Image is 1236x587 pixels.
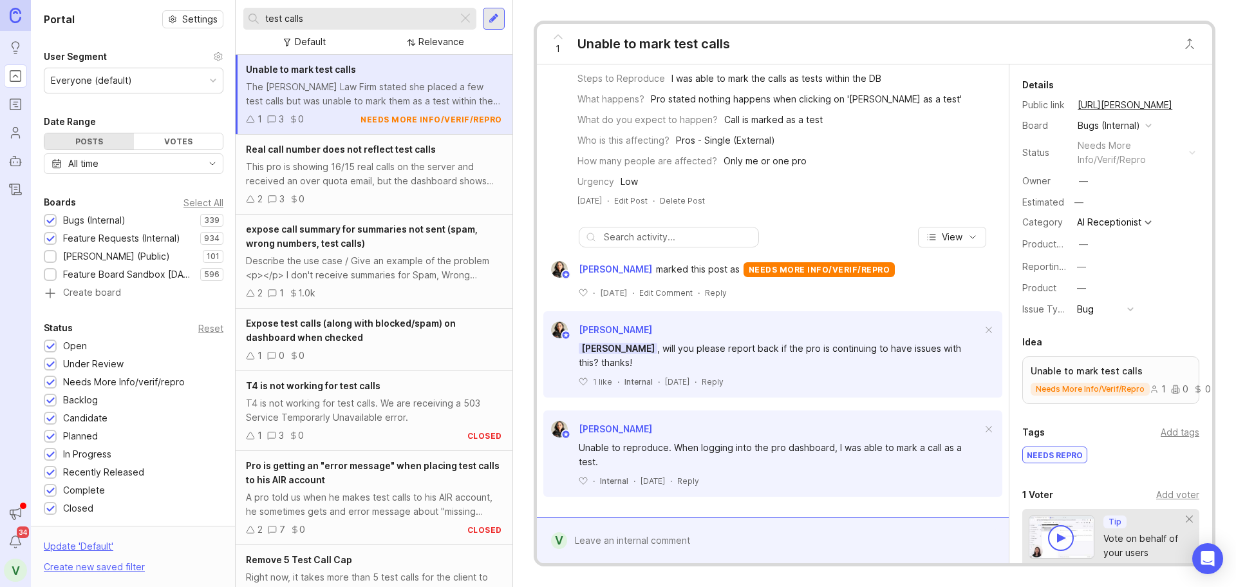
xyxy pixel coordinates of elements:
[299,349,304,363] div: 0
[44,114,96,130] div: Date Range
[44,49,107,64] div: User Segment
[4,64,27,88] a: Portal
[577,72,665,86] div: Steps to Reproduce
[1078,119,1140,133] div: Bugs (Internal)
[279,192,285,206] div: 3
[1194,385,1211,394] div: 0
[1079,237,1088,251] div: —
[198,325,223,332] div: Reset
[63,339,87,353] div: Open
[617,376,619,387] div: ·
[543,261,656,278] a: Ysabelle Eugenio[PERSON_NAME]
[246,80,502,108] div: The [PERSON_NAME] Law Firm stated she placed a few test calls but was unable to mark them as a te...
[1022,174,1067,188] div: Owner
[579,324,652,335] span: [PERSON_NAME]
[298,428,304,443] div: 0
[653,195,655,206] div: ·
[579,423,652,434] span: [PERSON_NAME]
[1074,97,1176,113] a: [URL][PERSON_NAME]
[299,192,304,206] div: 0
[695,376,697,387] div: ·
[1022,282,1056,293] label: Product
[207,251,220,262] p: 101
[1171,385,1188,394] div: 0
[702,376,724,387] div: Reply
[600,288,627,298] time: [DATE]
[1161,425,1199,439] div: Add tags
[1077,218,1141,227] div: AI Receptionist
[577,35,730,53] div: Unable to mark test calls
[63,483,105,497] div: Complete
[236,55,512,135] a: Unable to mark test callsThe [PERSON_NAME] Law Firm stated she placed a few test calls but was un...
[1077,302,1094,316] div: Bug
[551,532,567,549] div: V
[204,215,220,226] p: 339
[1022,303,1069,314] label: Issue Type
[577,113,718,127] div: What do you expect to happen?
[942,231,962,244] span: View
[202,159,223,169] svg: toggle icon
[246,396,502,425] div: T4 is not working for test calls. We are receiving a 503 Service Temporarly Unavailable error.
[621,175,638,189] div: Low
[1022,261,1091,272] label: Reporting Team
[1109,517,1121,527] p: Tip
[68,157,98,171] div: All time
[577,195,602,206] a: [DATE]
[624,376,653,387] div: Internal
[639,287,693,298] div: Edit Comment
[44,288,223,300] a: Create board
[724,113,823,127] div: Call is marked as a test
[1022,334,1042,350] div: Idea
[63,267,194,282] div: Feature Board Sandbox [DATE]
[1079,174,1088,188] div: —
[1022,146,1067,160] div: Status
[63,357,124,371] div: Under Review
[579,376,612,387] button: 1 like
[298,286,315,300] div: 1.0k
[236,451,512,545] a: Pro is getting an "error message" when placing test calls to his AIR accountA pro told us when he...
[299,523,305,537] div: 0
[670,476,672,486] div: ·
[467,430,502,441] div: closed
[63,447,111,461] div: In Progress
[1031,365,1191,378] p: Unable to mark test calls
[51,73,132,88] div: Everyone (default)
[1022,215,1067,229] div: Category
[246,490,502,519] div: A pro told us when he makes test calls to his AIR account, he sometimes gets and error message ab...
[1150,385,1166,394] div: 1
[257,349,262,363] div: 1
[724,154,807,168] div: Only me or one pro
[600,476,628,486] div: Internal
[577,92,644,106] div: What happens?
[604,230,752,244] input: Search activity...
[360,114,502,125] div: needs more info/verif/repro
[162,10,223,28] button: Settings
[579,441,982,469] div: Unable to reproduce. When logging into the pro dashboard, I was able to mark a call as a test.
[1022,198,1064,207] div: Estimated
[1075,236,1092,253] button: ProductboardID
[1156,488,1199,502] div: Add voter
[579,343,657,354] span: [PERSON_NAME]
[632,287,634,298] div: ·
[4,93,27,116] a: Roadmaps
[4,502,27,525] button: Announcements
[44,133,134,149] div: Posts
[1103,532,1186,560] div: Vote on behalf of your users
[551,421,568,438] img: Ysabelle Eugenio
[467,524,502,535] div: closed
[63,375,185,389] div: Needs More Info/verif/repro
[279,428,284,443] div: 3
[246,64,356,75] span: Unable to mark test calls
[236,371,512,451] a: T4 is not working for test callsT4 is not working for test calls. We are receiving a 503 Service ...
[4,559,27,582] button: V
[658,376,660,387] div: ·
[63,465,144,479] div: Recently Released
[257,192,263,206] div: 2
[1192,543,1223,574] div: Open Intercom Messenger
[641,476,665,486] time: [DATE]
[593,476,595,486] div: ·
[1022,77,1054,93] div: Details
[246,460,500,485] span: Pro is getting an "error message" when placing test calls to his AIR account
[257,428,262,443] div: 1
